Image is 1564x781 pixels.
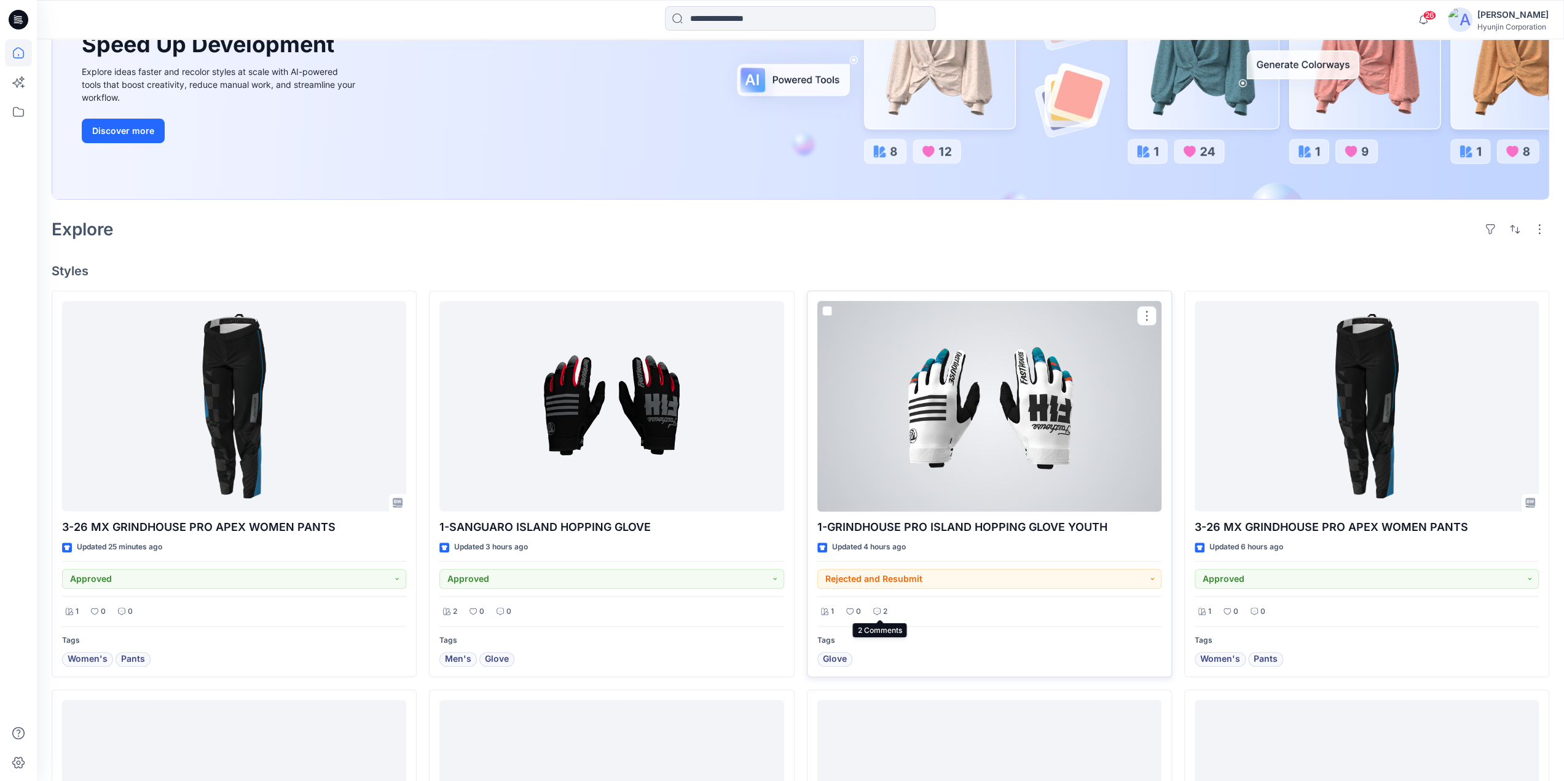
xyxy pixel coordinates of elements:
[82,119,165,143] button: Discover more
[479,605,484,618] p: 0
[1448,7,1472,32] img: avatar
[1423,10,1436,20] span: 26
[883,605,887,618] p: 2
[506,605,511,618] p: 0
[62,634,406,647] p: Tags
[1254,652,1278,667] span: Pants
[62,519,406,536] p: 3-26 MX GRINDHOUSE PRO APEX WOMEN PANTS
[454,541,528,554] p: Updated 3 hours ago
[439,634,784,647] p: Tags
[121,652,145,667] span: Pants
[453,605,457,618] p: 2
[1195,519,1539,536] p: 3-26 MX GRINDHOUSE PRO APEX WOMEN PANTS
[1195,301,1539,512] a: 3-26 MX GRINDHOUSE PRO APEX WOMEN PANTS
[101,605,106,618] p: 0
[832,541,906,554] p: Updated 4 hours ago
[1477,7,1549,22] div: [PERSON_NAME]
[82,65,358,104] div: Explore ideas faster and recolor styles at scale with AI-powered tools that boost creativity, red...
[52,219,114,239] h2: Explore
[1260,605,1265,618] p: 0
[1233,605,1238,618] p: 0
[856,605,861,618] p: 0
[439,519,784,536] p: 1-SANGUARO ISLAND HOPPING GLOVE
[128,605,133,618] p: 0
[817,519,1161,536] p: 1-GRINDHOUSE PRO ISLAND HOPPING GLOVE YOUTH
[76,605,79,618] p: 1
[77,541,162,554] p: Updated 25 minutes ago
[1477,22,1549,31] div: Hyunjin Corporation
[439,301,784,512] a: 1-SANGUARO ISLAND HOPPING GLOVE
[1200,652,1240,667] span: Women's
[82,119,358,143] a: Discover more
[445,652,471,667] span: Men's
[52,264,1549,278] h4: Styles
[1209,541,1283,554] p: Updated 6 hours ago
[62,301,406,512] a: 3-26 MX GRINDHOUSE PRO APEX WOMEN PANTS
[1208,605,1211,618] p: 1
[823,652,847,667] span: Glove
[817,634,1161,647] p: Tags
[485,652,509,667] span: Glove
[68,652,108,667] span: Women's
[1195,634,1539,647] p: Tags
[831,605,834,618] p: 1
[817,301,1161,512] a: 1-GRINDHOUSE PRO ISLAND HOPPING GLOVE YOUTH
